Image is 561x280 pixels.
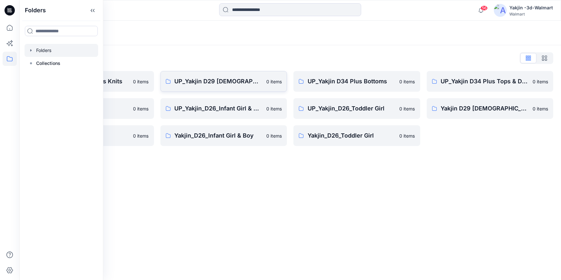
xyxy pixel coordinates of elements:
[509,4,553,12] div: Yakjin -3d-Walmart
[266,132,282,139] p: 0 items
[266,78,282,85] p: 0 items
[175,104,263,113] p: UP_Yakjin_D26_Infant Girl & Boy
[400,105,415,112] p: 0 items
[427,71,554,92] a: UP_Yakjin D34 Plus Tops & Dresses0 items
[175,131,263,140] p: Yakjin_D26_Infant Girl & Boy
[400,78,415,85] p: 0 items
[494,4,507,17] img: avatar
[441,77,529,86] p: UP_Yakjin D34 Plus Tops & Dresses
[400,132,415,139] p: 0 items
[509,12,553,16] div: Walmart
[293,71,420,92] a: UP_Yakjin D34 Plus Bottoms0 items
[133,105,149,112] p: 0 items
[308,131,396,140] p: Yakjin_D26_Toddler Girl
[160,71,287,92] a: UP_Yakjin D29 [DEMOGRAPHIC_DATA] Sleep0 items
[293,125,420,146] a: Yakjin_D26_Toddler Girl0 items
[441,104,529,113] p: Yakjin D29 [DEMOGRAPHIC_DATA] Sleepwear
[175,77,263,86] p: UP_Yakjin D29 [DEMOGRAPHIC_DATA] Sleep
[481,5,488,11] span: 56
[308,77,396,86] p: UP_Yakjin D34 Plus Bottoms
[308,104,396,113] p: UP_Yakjin_D26_Toddler Girl
[133,78,149,85] p: 0 items
[36,59,60,67] p: Collections
[133,132,149,139] p: 0 items
[533,105,548,112] p: 0 items
[160,125,287,146] a: Yakjin_D26_Infant Girl & Boy0 items
[427,98,554,119] a: Yakjin D29 [DEMOGRAPHIC_DATA] Sleepwear0 items
[293,98,420,119] a: UP_Yakjin_D26_Toddler Girl0 items
[160,98,287,119] a: UP_Yakjin_D26_Infant Girl & Boy0 items
[266,105,282,112] p: 0 items
[533,78,548,85] p: 0 items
